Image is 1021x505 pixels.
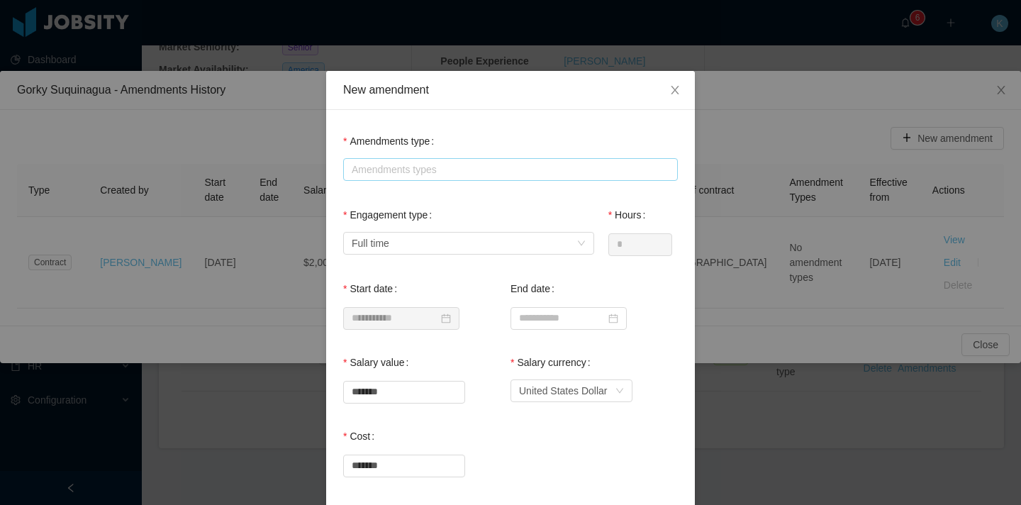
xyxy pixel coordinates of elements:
[519,380,608,401] div: United States Dollar
[343,209,437,221] label: Engagement type
[343,283,403,294] label: Start date
[577,239,586,249] i: icon: down
[609,234,671,255] input: Hours
[608,313,618,323] i: icon: calendar
[344,382,464,403] input: Salary value
[608,209,652,221] label: Hours
[441,313,451,323] i: icon: calendar
[347,162,355,179] input: Amendments type
[655,71,695,111] button: Close
[343,135,440,147] label: Amendments type
[352,162,663,177] div: Amendments types
[352,233,389,254] div: Full time
[343,431,380,442] label: Cost
[669,84,681,96] i: icon: close
[615,387,624,396] i: icon: down
[344,455,464,477] input: Cost
[343,357,414,368] label: Salary value
[510,283,560,294] label: End date
[510,357,596,368] label: Salary currency
[343,82,678,98] div: New amendment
